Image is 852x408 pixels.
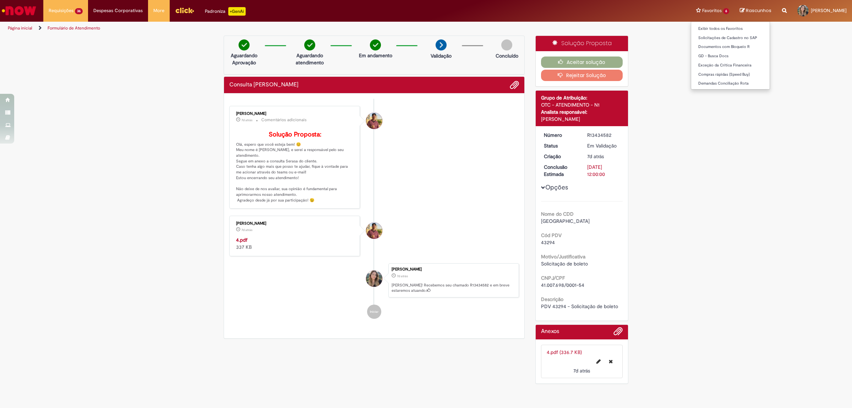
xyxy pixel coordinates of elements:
p: [PERSON_NAME]! Recebemos seu chamado R13434582 e em breve estaremos atuando. [392,283,515,294]
h2: Anexos [541,328,559,335]
span: 7d atrás [241,228,252,232]
p: Aguardando Aprovação [227,52,261,66]
div: Vitor Jeremias Da Silva [366,113,382,129]
p: Em andamento [359,52,392,59]
span: More [153,7,164,14]
span: Despesas Corporativas [93,7,143,14]
a: 4.pdf [236,237,247,243]
button: Aceitar solução [541,57,623,68]
a: Compras rápidas (Speed Buy) [691,71,770,79]
time: 21/08/2025 08:13:10 [587,153,604,160]
span: Favoritos [702,7,722,14]
span: PDV 43294 - Solicitação de boleto [541,303,618,310]
b: Solução Proposta: [269,130,321,139]
p: Olá, espero que você esteja bem! 😊 Meu nome é [PERSON_NAME], e serei a responsável pelo seu atend... [236,131,354,203]
dt: Status [539,142,582,149]
a: Solicitações de Cadastro no SAP [691,34,770,42]
img: click_logo_yellow_360x200.png [175,5,194,16]
span: [PERSON_NAME] [811,7,847,14]
div: Em Validação [587,142,620,149]
span: 7d atrás [573,367,590,374]
p: Validação [431,52,452,59]
span: 6 [723,8,729,14]
div: OTC - ATENDIMENTO - N1 [541,101,623,108]
ul: Favoritos [691,21,770,90]
b: Descrição [541,296,563,302]
div: [PERSON_NAME] [236,112,354,116]
img: check-circle-green.png [304,39,315,50]
button: Adicionar anexos [510,80,519,90]
img: arrow-next.png [436,39,447,50]
div: 21/08/2025 08:13:10 [587,153,620,160]
button: Editar nome de arquivo 4.pdf [592,356,605,367]
time: 21/08/2025 08:13:10 [397,274,408,278]
p: Aguardando atendimento [293,52,327,66]
span: Solicitação de boleto [541,261,588,267]
div: Solução Proposta [536,36,628,51]
a: Exibir todos os Favoritos [691,25,770,33]
span: Rascunhos [746,7,771,14]
a: Demandas Conciliação Rota [691,80,770,87]
h2: Consulta Serasa Histórico de tíquete [229,82,299,88]
button: Adicionar anexos [613,327,623,339]
span: 41.007.698/0001-54 [541,282,584,288]
a: Documentos com Bloqueio R [691,43,770,51]
b: Cód PDV [541,232,562,238]
p: Concluído [496,52,518,59]
button: Excluir 4.pdf [605,356,617,367]
dt: Criação [539,153,582,160]
div: Padroniza [205,7,246,16]
b: CNPJ/CPF [541,275,565,281]
button: Rejeitar Solução [541,70,623,81]
a: GD - Busca Docs [691,52,770,60]
span: 7d atrás [587,153,604,160]
img: img-circle-grey.png [501,39,512,50]
b: Motivo/Justificativa [541,253,585,260]
a: 4.pdf (336.7 KB) [547,349,582,355]
small: Comentários adicionais [261,117,307,123]
a: Rascunhos [740,7,771,14]
span: Requisições [49,7,73,14]
img: check-circle-green.png [370,39,381,50]
div: Ingrid Campos Silva [366,270,382,287]
div: [PERSON_NAME] [541,116,623,123]
img: ServiceNow [1,4,37,18]
span: 7d atrás [241,118,252,122]
time: 21/08/2025 09:01:09 [241,228,252,232]
img: check-circle-green.png [239,39,250,50]
p: +GenAi [228,7,246,16]
time: 21/08/2025 09:02:56 [241,118,252,122]
dt: Número [539,131,582,139]
span: 36 [75,8,83,14]
span: [GEOGRAPHIC_DATA] [541,218,590,224]
ul: Trilhas de página [5,22,563,35]
div: 337 KB [236,236,354,251]
span: 43294 [541,239,555,246]
div: [PERSON_NAME] [236,221,354,226]
a: Formulário de Atendimento [48,25,100,31]
ul: Histórico de tíquete [229,99,519,326]
a: Página inicial [8,25,32,31]
b: Nome do CDD [541,211,574,217]
div: [DATE] 12:00:00 [587,163,620,178]
span: 7d atrás [397,274,408,278]
dt: Conclusão Estimada [539,163,582,178]
div: Analista responsável: [541,108,623,116]
div: R13434582 [587,131,620,139]
a: Exceção da Crítica Financeira [691,61,770,69]
div: Grupo de Atribuição: [541,94,623,101]
div: Vitor Jeremias Da Silva [366,222,382,239]
li: Ingrid Campos Silva [229,263,519,297]
div: [PERSON_NAME] [392,267,515,272]
time: 21/08/2025 09:01:09 [573,367,590,374]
